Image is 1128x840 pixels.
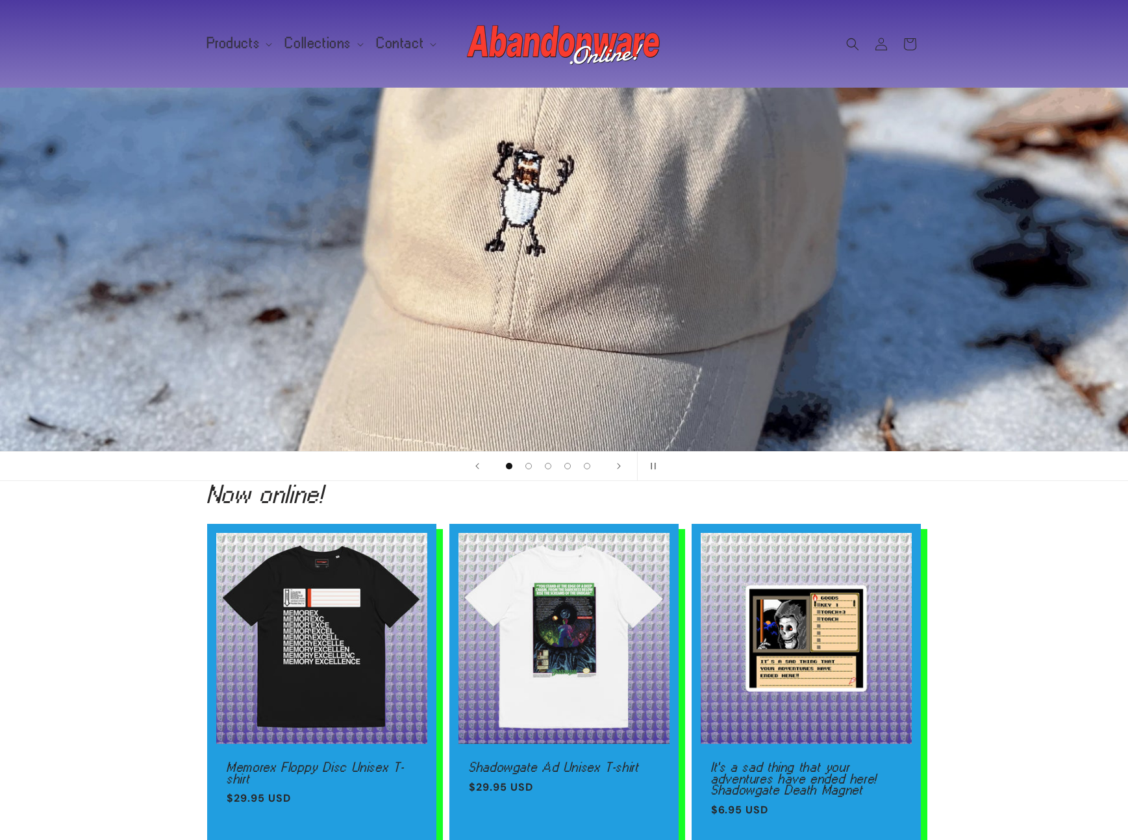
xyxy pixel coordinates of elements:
[462,13,666,75] a: Abandonware
[463,452,492,480] button: Previous slide
[469,762,659,774] a: Shadowgate Ad Unisex T-shirt
[377,38,424,49] span: Contact
[711,762,901,797] a: It's a sad thing that your adventures have ended here! Shadowgate Death Magnet
[558,456,577,476] button: Load slide 4 of 5
[199,30,278,57] summary: Products
[277,30,369,57] summary: Collections
[499,456,519,476] button: Load slide 1 of 5
[637,452,666,480] button: Pause slideshow
[207,38,260,49] span: Products
[577,456,597,476] button: Load slide 5 of 5
[538,456,558,476] button: Load slide 3 of 5
[519,456,538,476] button: Load slide 2 of 5
[467,18,662,70] img: Abandonware
[285,38,351,49] span: Collections
[838,30,867,58] summary: Search
[605,452,633,480] button: Next slide
[369,30,442,57] summary: Contact
[227,762,417,785] a: Memorex Floppy Disc Unisex T-shirt
[207,484,921,504] h2: Now online!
